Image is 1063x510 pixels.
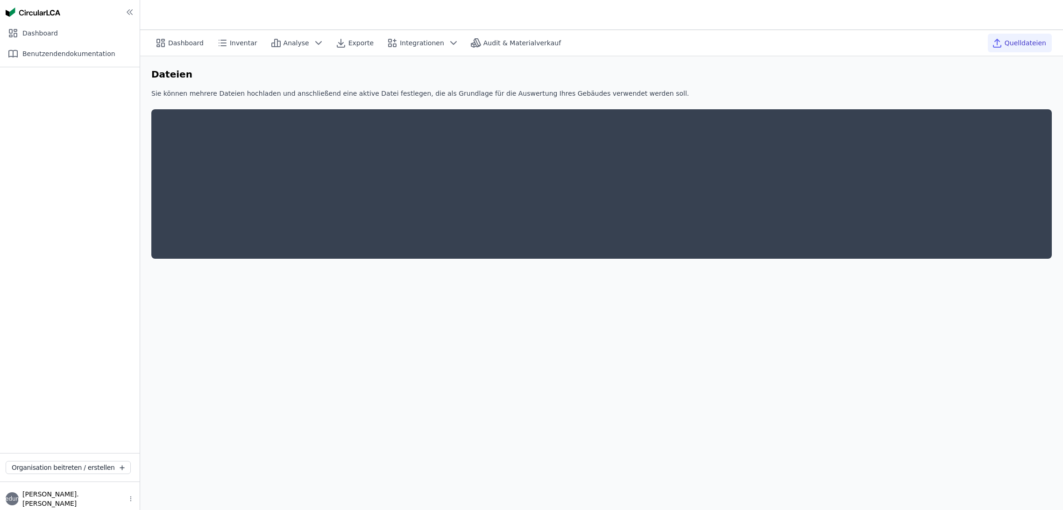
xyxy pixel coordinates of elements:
[4,44,136,63] div: Benutzendendokumentation
[400,38,444,48] span: Integrationen
[1005,38,1046,48] span: Quelldateien
[151,67,192,81] h6: Dateien
[151,89,1052,106] div: Sie können mehrere Dateien hochladen und anschließend eine aktive Datei festlegen, die als Grundl...
[230,38,257,48] span: Inventar
[19,489,128,508] span: [PERSON_NAME].[PERSON_NAME]
[4,24,136,42] div: Dashboard
[483,38,561,48] span: Audit & Materialverkauf
[168,38,204,48] span: Dashboard
[348,38,374,48] span: Exporte
[283,38,309,48] span: Analyse
[6,7,60,17] img: Concular
[6,461,131,474] button: Organisation beitreten / erstellen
